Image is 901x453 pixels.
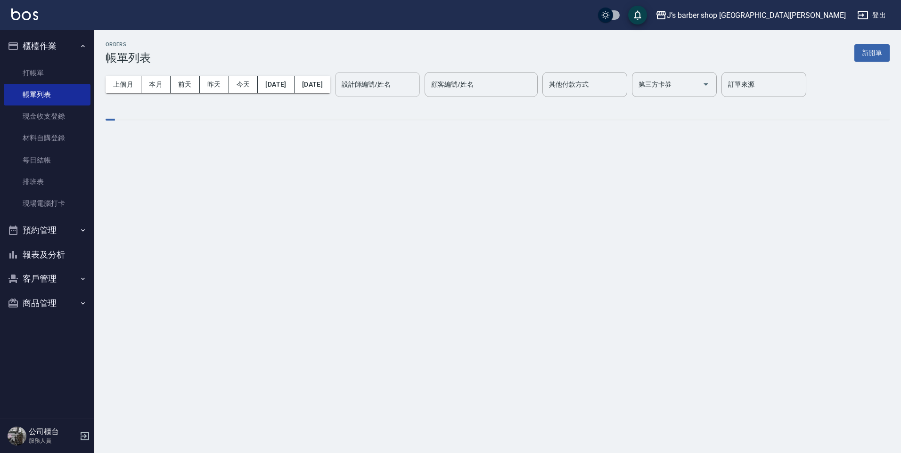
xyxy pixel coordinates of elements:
[4,127,90,149] a: 材料自購登錄
[8,427,26,445] img: Person
[854,48,890,57] a: 新開單
[141,76,171,93] button: 本月
[4,291,90,315] button: 商品管理
[258,76,294,93] button: [DATE]
[29,427,77,437] h5: 公司櫃台
[106,41,151,48] h2: ORDERS
[4,267,90,291] button: 客戶管理
[200,76,229,93] button: 昨天
[106,76,141,93] button: 上個月
[295,76,330,93] button: [DATE]
[171,76,200,93] button: 前天
[628,6,647,24] button: save
[4,105,90,127] a: 現金收支登錄
[4,62,90,84] a: 打帳單
[4,34,90,58] button: 櫃檯作業
[4,193,90,214] a: 現場電腦打卡
[4,243,90,267] button: 報表及分析
[4,218,90,243] button: 預約管理
[106,51,151,65] h3: 帳單列表
[4,149,90,171] a: 每日結帳
[698,77,713,92] button: Open
[854,44,890,62] button: 新開單
[652,6,850,25] button: J’s barber shop [GEOGRAPHIC_DATA][PERSON_NAME]
[11,8,38,20] img: Logo
[853,7,890,24] button: 登出
[667,9,846,21] div: J’s barber shop [GEOGRAPHIC_DATA][PERSON_NAME]
[29,437,77,445] p: 服務人員
[4,171,90,193] a: 排班表
[4,84,90,105] a: 帳單列表
[229,76,258,93] button: 今天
